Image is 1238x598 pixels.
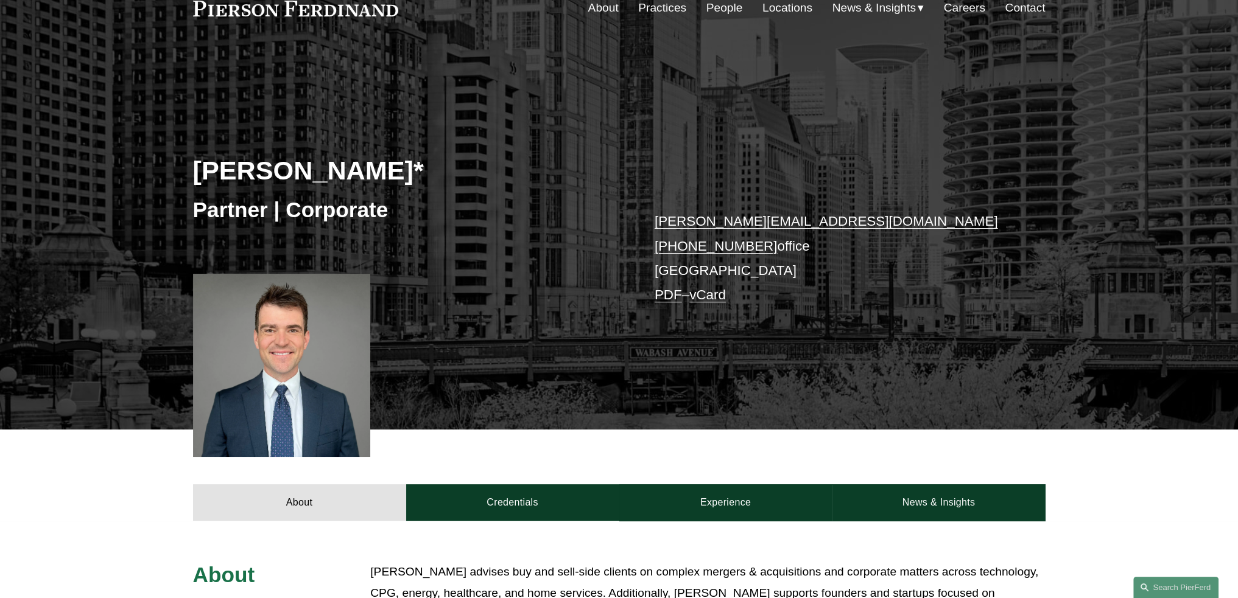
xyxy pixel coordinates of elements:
p: office [GEOGRAPHIC_DATA] – [655,209,1010,307]
a: About [193,484,406,521]
a: [PERSON_NAME][EMAIL_ADDRESS][DOMAIN_NAME] [655,214,998,229]
a: Credentials [406,484,619,521]
h2: [PERSON_NAME]* [193,155,619,186]
span: About [193,563,255,586]
a: Search this site [1133,577,1219,598]
a: News & Insights [832,484,1045,521]
h3: Partner | Corporate [193,196,619,223]
a: PDF [655,287,682,302]
a: Experience [619,484,832,521]
a: [PHONE_NUMBER] [655,238,778,254]
a: vCard [689,287,726,302]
